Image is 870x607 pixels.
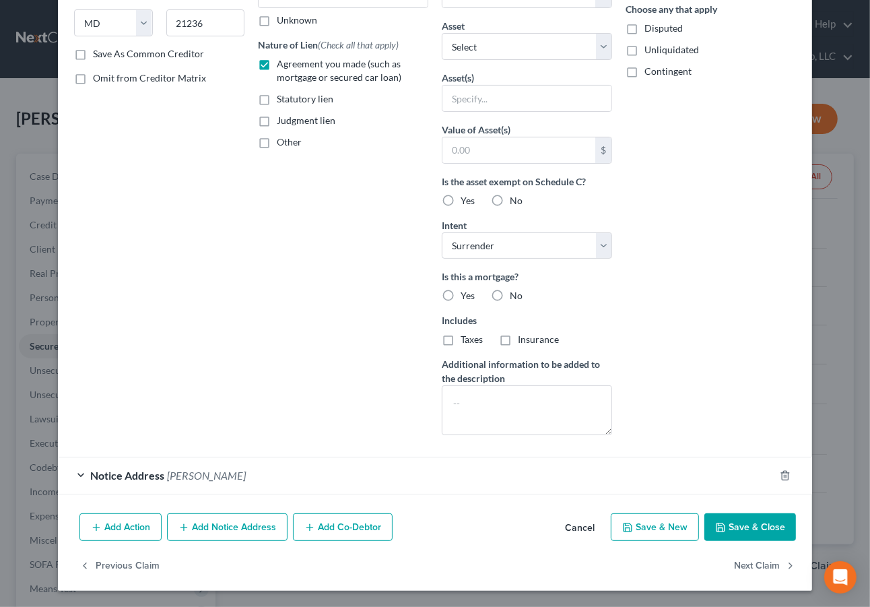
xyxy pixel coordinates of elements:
label: Is this a mortgage? [442,269,612,284]
label: Save As Common Creditor [93,47,204,61]
button: Next Claim [734,552,796,580]
span: Omit from Creditor Matrix [93,72,206,84]
span: Insurance [518,333,559,345]
div: $ [595,137,611,163]
label: Includes [442,313,612,327]
span: Statutory lien [277,93,333,104]
button: Add Co-Debtor [293,513,393,542]
span: No [510,195,523,206]
span: Contingent [644,65,692,77]
span: Other [277,136,302,148]
input: 0.00 [442,137,595,163]
span: Yes [461,195,475,206]
label: Value of Asset(s) [442,123,510,137]
input: Specify... [442,86,611,111]
span: No [510,290,523,301]
span: Unliquidated [644,44,699,55]
span: Asset [442,20,465,32]
label: Unknown [277,13,317,27]
label: Nature of Lien [258,38,399,52]
span: Yes [461,290,475,301]
label: Is the asset exempt on Schedule C? [442,174,612,189]
label: Asset(s) [442,71,474,85]
span: [PERSON_NAME] [167,469,246,482]
span: Taxes [461,333,483,345]
button: Save & New [611,513,699,542]
span: Judgment lien [277,115,335,126]
label: Additional information to be added to the description [442,357,612,385]
span: Agreement you made (such as mortgage or secured car loan) [277,58,401,83]
span: Notice Address [90,469,164,482]
button: Save & Close [704,513,796,542]
label: Choose any that apply [626,2,796,16]
div: Open Intercom Messenger [824,561,857,594]
button: Cancel [554,515,605,542]
button: Add Action [79,513,162,542]
span: (Check all that apply) [318,39,399,51]
button: Add Notice Address [167,513,288,542]
input: Enter zip... [166,9,245,36]
span: Disputed [644,22,683,34]
button: Previous Claim [79,552,160,580]
label: Intent [442,218,467,232]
